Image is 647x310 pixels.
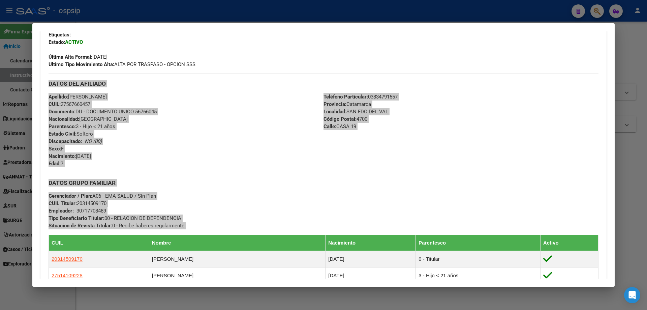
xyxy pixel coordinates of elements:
th: Activo [540,235,598,251]
strong: Nacimiento: [49,153,76,159]
th: CUIL [49,235,149,251]
span: [DATE] [49,153,91,159]
td: 3 - Hijo < 21 años [416,267,541,284]
strong: ACTIVO [65,39,83,45]
strong: Nacionalidad: [49,116,79,122]
h3: DATOS GRUPO FAMILIAR [49,179,598,187]
span: 30717708489 [76,208,106,214]
i: NO (00) [85,138,102,144]
span: F [49,146,64,152]
td: 0 - Titular [416,251,541,267]
strong: Provincia: [323,101,346,107]
strong: CUIL: [49,101,61,107]
strong: Última Alta Formal: [49,54,92,60]
span: 00 - RELACION DE DEPENDENCIA [49,215,181,221]
span: [GEOGRAPHIC_DATA] [49,116,128,122]
strong: CUIL Titular: [49,200,77,206]
span: [PERSON_NAME] [49,94,107,100]
span: [DATE] [49,54,107,60]
strong: Estado: [49,39,65,45]
td: [DATE] [326,251,416,267]
strong: Documento: [49,109,75,115]
span: SAN FDO DEL VAL [323,109,388,115]
span: 27514109228 [52,273,83,278]
span: 7 [49,161,63,167]
span: 27567660457 [49,101,90,107]
strong: Discapacitado: [49,138,82,144]
strong: Edad: [49,161,61,167]
strong: Etiquetas: [49,32,71,38]
strong: Teléfono Particular: [323,94,368,100]
strong: Parentesco: [49,123,76,130]
strong: Código Postal: [323,116,357,122]
strong: Situacion de Revista Titular: [49,223,112,229]
strong: Apellido: [49,94,68,100]
div: Open Intercom Messenger [624,287,640,303]
strong: Gerenciador / Plan: [49,193,92,199]
span: 20314509170 [52,256,83,262]
strong: Sexo: [49,146,61,152]
strong: Empleador: [49,208,74,214]
span: A06 - EMA SALUD / Sin Plan [49,193,156,199]
span: 0 - Recibe haberes regularmente [49,223,184,229]
span: DU - DOCUMENTO UNICO 56766045 [49,109,157,115]
span: 03834791557 [323,94,398,100]
th: Parentesco [416,235,541,251]
span: CASA 19 [323,123,356,130]
td: [PERSON_NAME] [149,251,326,267]
span: Soltero [49,131,93,137]
span: 3 - Hijo < 21 años [49,123,115,130]
span: ALTA POR TRASPASO - OPCION SSS [49,61,195,67]
span: 4700 [323,116,367,122]
strong: Ultimo Tipo Movimiento Alta: [49,61,114,67]
td: [DATE] [326,267,416,284]
span: Catamarca [323,101,371,107]
strong: Estado Civil: [49,131,76,137]
span: 20314509170 [49,200,106,206]
strong: Localidad: [323,109,346,115]
strong: Tipo Beneficiario Titular: [49,215,104,221]
th: Nombre [149,235,326,251]
td: [PERSON_NAME] [149,267,326,284]
strong: Calle: [323,123,336,130]
h3: DATOS DEL AFILIADO [49,80,598,87]
th: Nacimiento [326,235,416,251]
